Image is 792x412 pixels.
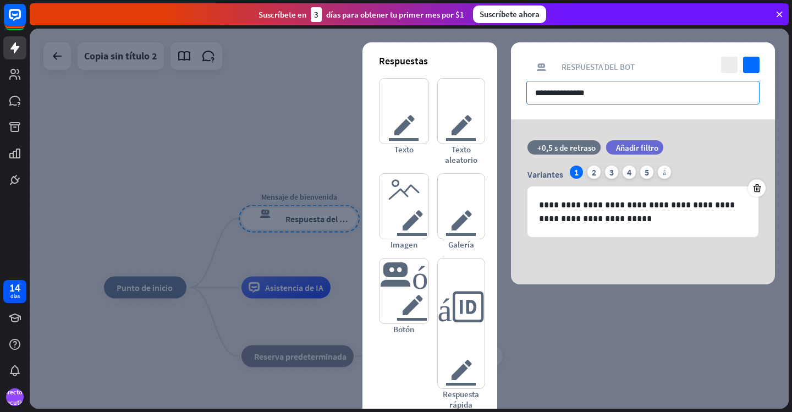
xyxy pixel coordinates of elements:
font: 2 [592,167,596,178]
font: días para obtener tu primer mes por $1 [326,9,464,20]
font: 14 [9,281,20,294]
font: Variantes [527,169,563,180]
font: 3 [609,167,614,178]
font: Suscríbete en [258,9,306,20]
font: Suscríbete ahora [480,9,540,19]
font: más [663,169,665,175]
button: Abrir el widget de chat LiveChat [9,4,42,37]
font: días [10,293,20,300]
font: +0,5 s de retraso [537,142,596,153]
font: 5 [645,167,649,178]
font: Añadir filtro [616,142,658,153]
font: Respuesta del bot [562,62,635,72]
font: 1 [574,167,579,178]
a: 14 días [3,280,26,303]
font: 4 [627,167,631,178]
font: 3 [314,9,318,20]
font: respuesta del bot de bloqueo [526,62,556,72]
